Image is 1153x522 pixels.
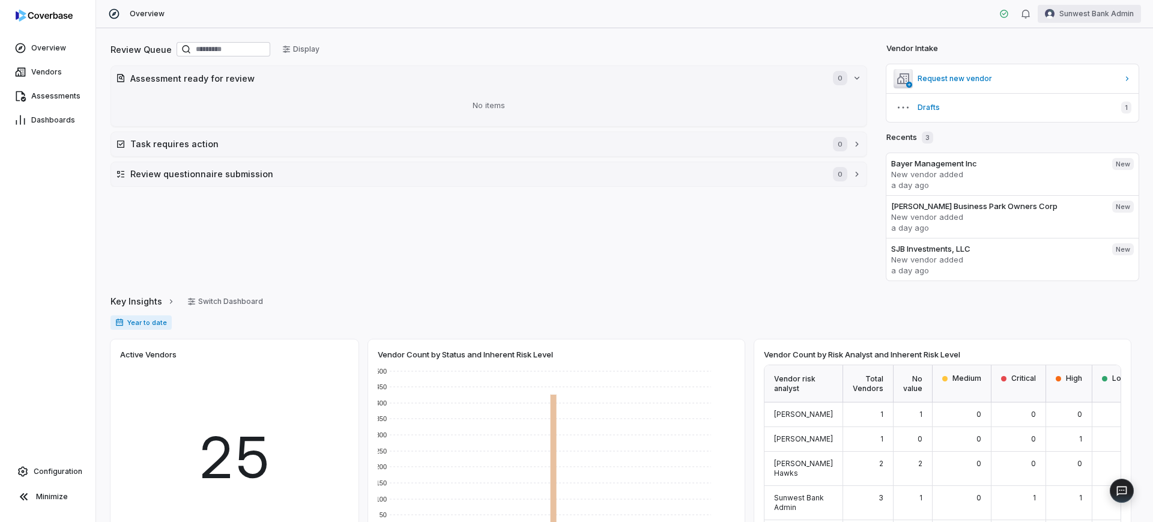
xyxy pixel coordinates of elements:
[130,9,165,19] span: Overview
[376,496,387,503] text: 100
[31,43,66,53] span: Overview
[919,493,922,502] span: 1
[1059,9,1134,19] span: Sunwest Bank Admin
[111,66,867,90] button: Assessment ready for review0
[976,410,981,419] span: 0
[886,195,1139,238] a: [PERSON_NAME] Business Park Owners CorpNew vendor addeda day agoNew
[886,153,1139,195] a: Bayer Management IncNew vendor addeda day agoNew
[376,479,387,487] text: 150
[894,365,933,402] div: No value
[891,201,1103,211] h3: [PERSON_NAME] Business Park Owners Corp
[833,137,847,151] span: 0
[891,254,1103,265] p: New vendor added
[952,374,981,383] span: Medium
[879,493,883,502] span: 3
[880,434,883,443] span: 1
[31,67,62,77] span: Vendors
[130,138,821,150] h2: Task requires action
[879,459,883,468] span: 2
[918,74,1118,83] span: Request new vendor
[376,399,387,407] text: 400
[34,467,82,476] span: Configuration
[16,10,73,22] img: logo-D7KZi-bG.svg
[1031,434,1036,443] span: 0
[919,410,922,419] span: 1
[886,238,1139,281] a: SJB Investments, LLCNew vendor addeda day agoNew
[111,162,867,186] button: Review questionnaire submission0
[922,132,933,144] span: 3
[886,43,938,55] h2: Vendor Intake
[1031,410,1036,419] span: 0
[2,109,93,131] a: Dashboards
[880,410,883,419] span: 1
[1112,158,1134,170] span: New
[764,349,960,360] span: Vendor Count by Risk Analyst and Inherent Risk Level
[115,318,124,327] svg: Date range for report
[2,85,93,107] a: Assessments
[110,315,172,330] span: Year to date
[198,414,272,500] span: 25
[1112,243,1134,255] span: New
[376,383,387,390] text: 450
[380,511,387,518] text: 50
[891,243,1103,254] h3: SJB Investments, LLC
[376,463,387,470] text: 200
[918,434,922,443] span: 0
[130,72,821,85] h2: Assessment ready for review
[891,180,1103,190] p: a day ago
[1077,459,1082,468] span: 0
[774,410,833,419] span: [PERSON_NAME]
[110,43,172,56] h2: Review Queue
[774,434,833,443] span: [PERSON_NAME]
[843,365,894,402] div: Total Vendors
[376,368,387,375] text: 500
[1121,102,1131,114] span: 1
[833,71,847,85] span: 0
[31,115,75,125] span: Dashboards
[1033,493,1036,502] span: 1
[1031,459,1036,468] span: 0
[1079,493,1082,502] span: 1
[891,211,1103,222] p: New vendor added
[891,222,1103,233] p: a day ago
[1077,410,1082,419] span: 0
[918,459,922,468] span: 2
[31,91,80,101] span: Assessments
[891,169,1103,180] p: New vendor added
[833,167,847,181] span: 0
[1066,374,1082,383] span: High
[36,492,68,502] span: Minimize
[376,431,387,439] text: 300
[110,295,162,308] span: Key Insights
[774,459,833,478] span: [PERSON_NAME] Hawks
[886,64,1139,93] a: Request new vendor
[107,289,179,314] button: Key Insights
[918,103,1112,112] span: Drafts
[180,293,270,311] button: Switch Dashboard
[1079,434,1082,443] span: 1
[376,415,387,422] text: 350
[891,158,1103,169] h3: Bayer Management Inc
[891,265,1103,276] p: a day ago
[111,132,867,156] button: Task requires action0
[5,485,91,509] button: Minimize
[1112,201,1134,213] span: New
[378,349,553,360] span: Vendor Count by Status and Inherent Risk Level
[116,90,862,121] div: No items
[5,461,91,482] a: Configuration
[110,289,175,314] a: Key Insights
[976,493,981,502] span: 0
[886,132,933,144] h2: Recents
[764,365,843,402] div: Vendor risk analyst
[1038,5,1141,23] button: Sunwest Bank Admin avatarSunwest Bank Admin
[1045,9,1055,19] img: Sunwest Bank Admin avatar
[130,168,821,180] h2: Review questionnaire submission
[376,448,387,455] text: 250
[1112,374,1127,383] span: Low
[1011,374,1036,383] span: Critical
[275,40,327,58] button: Display
[886,93,1139,122] button: Drafts1
[976,459,981,468] span: 0
[976,434,981,443] span: 0
[774,493,824,512] span: Sunwest Bank Admin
